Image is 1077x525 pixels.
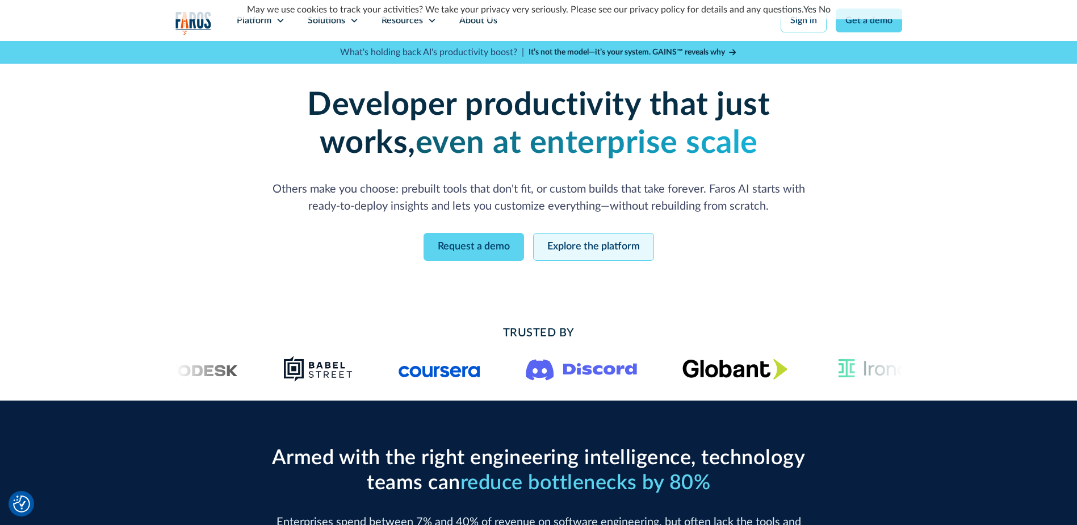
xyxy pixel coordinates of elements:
a: No [819,5,831,14]
a: Request a demo [424,233,524,261]
p: Others make you choose: prebuilt tools that don't fit, or custom builds that take forever. Faros ... [266,181,811,215]
div: Solutions [308,14,345,27]
div: Resources [382,14,423,27]
a: It’s not the model—it’s your system. GAINS™ reveals why [529,47,737,59]
span: reduce bottlenecks by 80% [460,473,711,493]
a: Get a demo [836,9,902,32]
a: Sign in [781,9,827,32]
strong: even at enterprise scale [416,127,758,159]
div: Platform [237,14,271,27]
img: Logo of the communication platform Discord. [526,357,637,381]
h2: Trusted By [266,324,811,341]
img: Logo of the analytics and reporting company Faros. [175,11,212,35]
h2: Armed with the right engineering intelligence, technology teams can [266,446,811,495]
button: Cookie Settings [13,495,30,512]
img: Logo of the online learning platform Coursera. [399,360,480,378]
p: What's holding back AI's productivity boost? | [340,45,524,59]
a: Yes [803,5,816,14]
strong: It’s not the model—it’s your system. GAINS™ reveals why [529,48,725,56]
strong: Developer productivity that just works, [307,89,770,159]
a: Explore the platform [533,233,654,261]
a: home [175,11,212,35]
img: Babel Street logo png [283,355,353,382]
img: Globant's logo [682,359,787,380]
img: Revisit consent button [13,495,30,512]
